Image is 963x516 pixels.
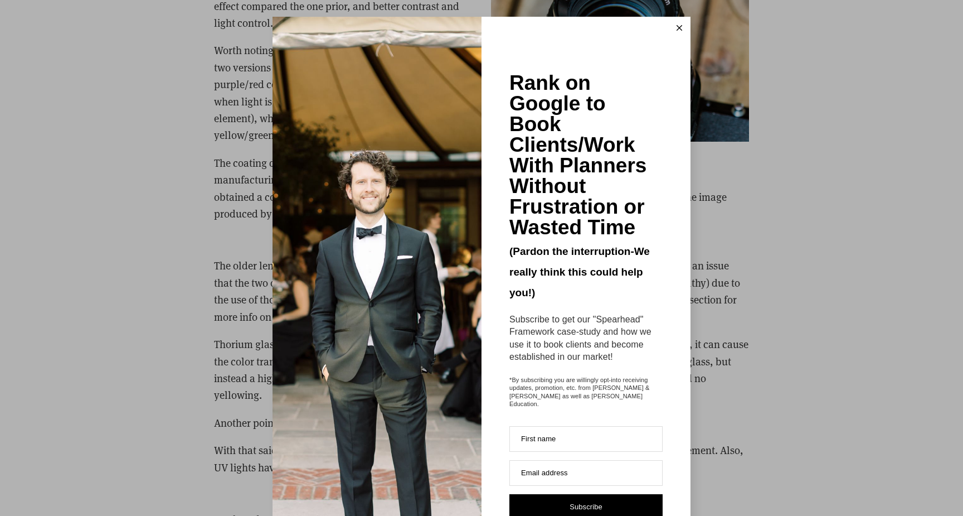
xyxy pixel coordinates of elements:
[509,376,663,408] span: *By subscribing you are willingly opt-into receiving updates, promotion, etc. from [PERSON_NAME] ...
[509,314,663,364] div: Subscribe to get our "Spearhead" Framework case-study and how we use it to book clients and becom...
[509,245,650,298] span: (Pardon the interruption-We really think this could help you!)
[570,503,602,511] span: Subscribe
[509,73,663,238] div: Rank on Google to Book Clients/Work With Planners Without Frustration or Wasted Time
